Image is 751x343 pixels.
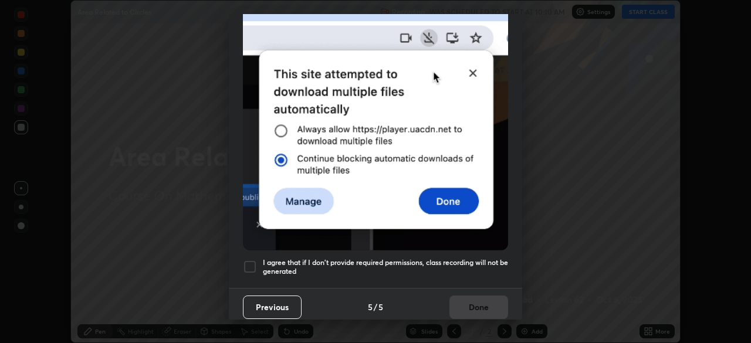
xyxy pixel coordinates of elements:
[243,296,302,319] button: Previous
[368,301,373,313] h4: 5
[378,301,383,313] h4: 5
[263,258,508,276] h5: I agree that if I don't provide required permissions, class recording will not be generated
[374,301,377,313] h4: /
